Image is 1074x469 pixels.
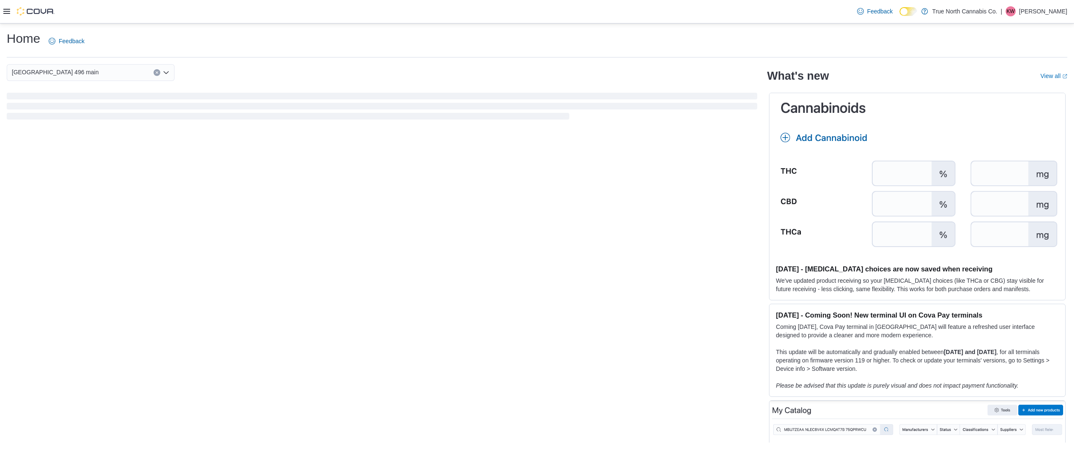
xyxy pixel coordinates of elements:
[1040,73,1067,79] a: View allExternal link
[776,348,1058,373] p: This update will be automatically and gradually enabled between , for all terminals operating on ...
[767,69,829,83] h2: What's new
[854,3,896,20] a: Feedback
[932,6,997,16] p: True North Cannabis Co.
[867,7,893,16] span: Feedback
[17,7,55,16] img: Cova
[776,265,1058,273] h3: [DATE] - [MEDICAL_DATA] choices are now saved when receiving
[163,69,169,76] button: Open list of options
[776,323,1058,339] p: Coming [DATE], Cova Pay terminal in [GEOGRAPHIC_DATA] will feature a refreshed user interface des...
[12,67,99,77] span: [GEOGRAPHIC_DATA] 496 main
[776,382,1019,389] em: Please be advised that this update is purely visual and does not impact payment functionality.
[1019,6,1067,16] p: [PERSON_NAME]
[1006,6,1016,16] div: Kelsey White
[7,94,757,121] span: Loading
[1006,6,1014,16] span: KW
[776,276,1058,293] p: We've updated product receiving so your [MEDICAL_DATA] choices (like THCa or CBG) stay visible fo...
[776,311,1058,319] h3: [DATE] - Coming Soon! New terminal UI on Cova Pay terminals
[1001,6,1002,16] p: |
[1062,74,1067,79] svg: External link
[944,349,996,355] strong: [DATE] and [DATE]
[7,30,40,47] h1: Home
[45,33,88,50] a: Feedback
[59,37,84,45] span: Feedback
[154,69,160,76] button: Clear input
[899,7,917,16] input: Dark Mode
